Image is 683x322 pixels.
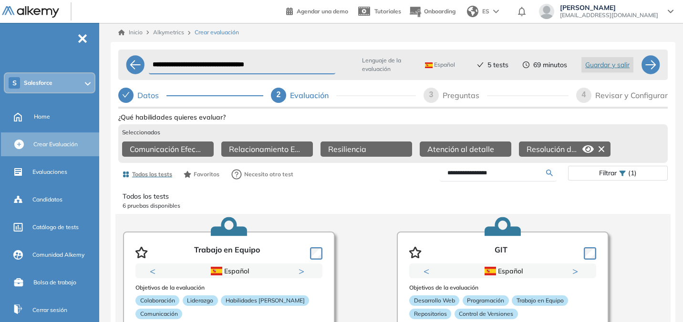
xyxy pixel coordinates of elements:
[467,6,478,17] img: world
[233,279,240,280] button: 2
[229,143,301,155] span: Relacionamiento Estratégico
[599,166,617,180] span: Filtrar
[118,166,176,182] button: Todos los tests
[24,79,52,87] span: Salesforce
[150,266,159,276] button: Previous
[493,10,499,13] img: arrow
[485,267,496,275] img: ESP
[409,309,451,319] p: Repositorios
[32,195,62,204] span: Candidatos
[153,29,184,36] span: Alkymetrics
[427,143,494,155] span: Atención al detalle
[277,91,281,99] span: 2
[221,295,309,306] p: Habilidades [PERSON_NAME]
[286,5,348,16] a: Agendar una demo
[32,306,67,314] span: Cerrar sesión
[576,88,668,103] div: 4Revisar y Configurar
[217,279,229,280] button: 1
[122,128,160,137] span: Seleccionados
[527,143,579,155] span: Resolución de problemas - Básico
[409,284,596,291] h3: Objetivos de la evaluación
[33,140,78,149] span: Crear Evaluación
[123,201,663,210] p: 6 pruebas disponibles
[290,88,336,103] div: Evaluación
[169,266,289,276] div: Español
[135,309,182,319] p: Comunicación
[512,295,568,306] p: Trabajo en Equipo
[135,284,322,291] h3: Objetivos de la evaluación
[595,88,668,103] div: Revisar y Configurar
[297,8,348,15] span: Agendar una demo
[32,251,84,259] span: Comunidad Alkemy
[424,8,455,15] span: Onboarding
[424,88,569,103] div: 3Preguntas
[477,61,484,68] span: check
[34,112,50,121] span: Home
[487,60,508,70] span: 5 tests
[32,223,79,231] span: Catálogo de tests
[123,191,663,201] p: Todos los tests
[271,88,416,103] div: 2Evaluación
[523,61,529,68] span: clock-circle
[132,170,172,179] span: Todos los tests
[443,266,562,276] div: Español
[495,245,507,260] p: GIT
[122,91,130,99] span: check
[463,295,509,306] p: Programación
[118,112,226,122] span: ¿Qué habilidades quieres evaluar?
[328,143,366,155] span: Resiliencia
[183,295,218,306] p: Liderazgo
[628,166,637,180] span: (1)
[482,7,489,16] span: ES
[211,267,222,275] img: ESP
[374,8,401,15] span: Tutoriales
[425,61,455,69] span: Español
[130,143,202,155] span: Comunicación Efectiva
[560,11,658,19] span: [EMAIL_ADDRESS][DOMAIN_NAME]
[135,295,179,306] p: Colaboración
[582,91,586,99] span: 4
[194,245,260,260] p: Trabajo en Equipo
[560,4,658,11] span: [PERSON_NAME]
[137,88,166,103] div: Datos
[12,79,17,87] span: S
[491,279,503,280] button: 1
[362,56,412,73] span: Lenguaje de la evaluación
[455,309,518,319] p: Control de Versiones
[118,88,263,103] div: Datos
[572,266,582,276] button: Next
[244,170,293,179] span: Necesito otro test
[409,1,455,22] button: Onboarding
[443,88,487,103] div: Preguntas
[33,278,76,287] span: Bolsa de trabajo
[195,28,239,37] span: Crear evaluación
[299,266,308,276] button: Next
[194,170,219,179] span: Favoritos
[227,165,298,184] button: Necesito otro test
[585,60,630,70] span: Guardar y salir
[118,28,143,37] a: Inicio
[180,166,223,182] button: Favoritos
[425,62,433,68] img: ESP
[507,279,514,280] button: 2
[424,266,433,276] button: Previous
[533,60,567,70] span: 69 minutos
[581,57,633,72] button: Guardar y salir
[32,168,67,176] span: Evaluaciones
[429,91,434,99] span: 3
[409,295,459,306] p: Desarrollo Web
[2,6,59,18] img: Logo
